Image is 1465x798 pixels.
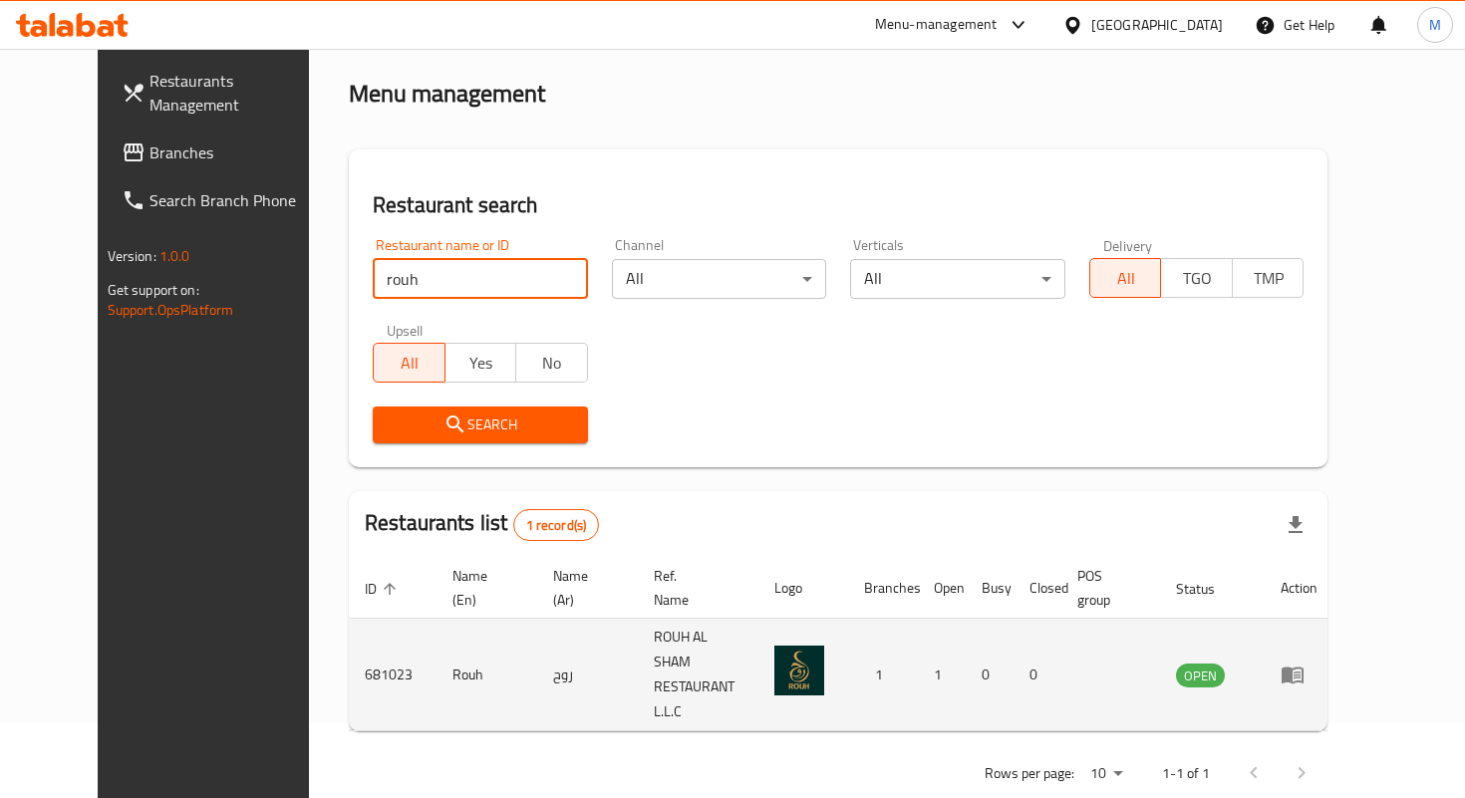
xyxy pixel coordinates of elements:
button: TMP [1232,258,1305,298]
span: Search Branch Phone [149,188,326,212]
span: ID [365,577,403,601]
th: Busy [966,558,1014,619]
div: Export file [1272,501,1319,549]
span: OPEN [1176,665,1225,687]
h2: Menu management [349,78,545,110]
a: Branches [106,129,342,176]
button: No [515,343,588,383]
span: M [1429,14,1441,36]
span: TMP [1241,264,1297,293]
th: Closed [1014,558,1061,619]
th: Branches [848,558,918,619]
label: Upsell [387,323,424,337]
div: Menu-management [875,13,998,37]
span: Version: [108,243,156,269]
span: Name (Ar) [553,564,614,612]
div: All [850,259,1065,299]
div: All [612,259,827,299]
div: Rows per page: [1082,759,1130,789]
div: OPEN [1176,664,1225,687]
span: 1.0.0 [159,243,190,269]
button: Yes [444,343,517,383]
button: Search [373,406,588,443]
span: Branches [149,140,326,164]
button: TGO [1160,258,1233,298]
a: Search Branch Phone [106,176,342,224]
div: [GEOGRAPHIC_DATA] [1091,14,1223,36]
td: 1 [848,619,918,731]
button: All [1089,258,1162,298]
span: Status [1176,577,1241,601]
td: 0 [966,619,1014,731]
span: Get support on: [108,277,199,303]
div: Total records count [513,509,600,541]
td: 0 [1014,619,1061,731]
span: All [1098,264,1154,293]
a: Support.OpsPlatform [108,297,234,323]
th: Logo [758,558,848,619]
span: Ref. Name [654,564,734,612]
td: 1 [918,619,966,731]
span: Search [389,412,572,437]
span: No [524,349,580,378]
p: 1-1 of 1 [1162,761,1210,786]
p: Rows per page: [985,761,1074,786]
th: Action [1265,558,1333,619]
td: Rouh [437,619,537,731]
span: TGO [1169,264,1225,293]
span: Restaurants Management [149,69,326,117]
td: روح [537,619,638,731]
h2: Restaurants list [365,508,599,541]
span: Name (En) [452,564,513,612]
label: Delivery [1103,238,1153,252]
span: All [382,349,438,378]
div: Menu [1281,663,1318,686]
h2: Restaurant search [373,190,1304,220]
span: Yes [453,349,509,378]
span: 1 record(s) [514,516,599,535]
td: ROUH AL SHAM RESTAURANT L.L.C [638,619,758,731]
th: Open [918,558,966,619]
img: Rouh [774,646,824,695]
input: Search for restaurant name or ID.. [373,259,588,299]
span: POS group [1077,564,1136,612]
button: All [373,343,445,383]
a: Restaurants Management [106,57,342,129]
td: 681023 [349,619,437,731]
table: enhanced table [349,558,1333,731]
